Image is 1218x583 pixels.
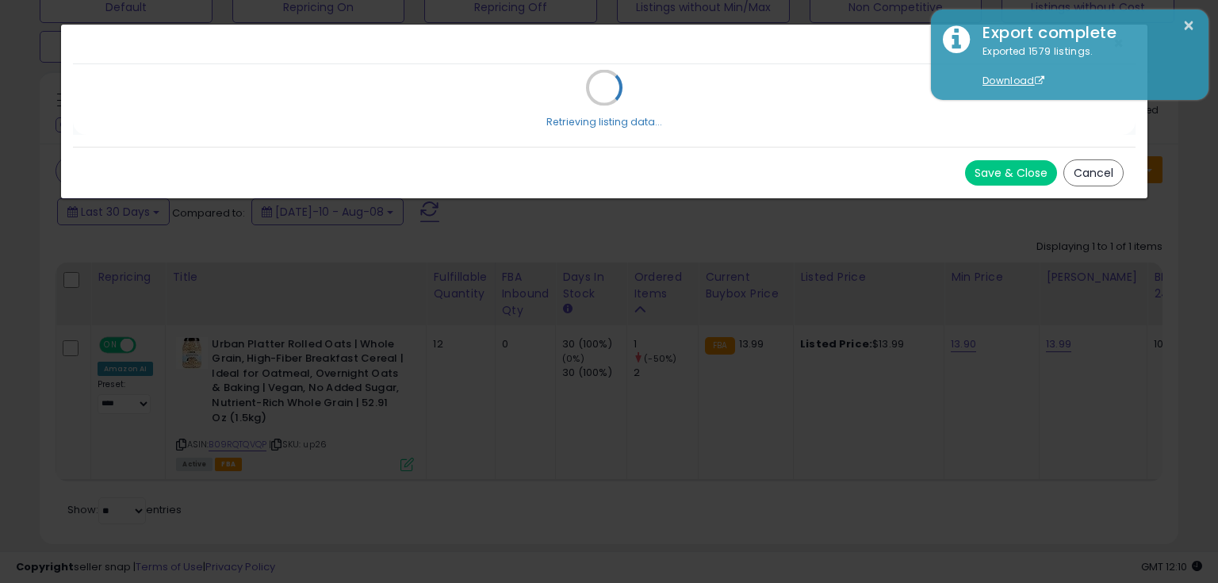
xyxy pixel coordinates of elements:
a: Download [982,74,1044,87]
button: Save & Close [965,160,1057,186]
div: Retrieving listing data... [546,115,662,129]
div: Export complete [971,21,1197,44]
button: × [1182,16,1195,36]
div: Exported 1579 listings. [971,44,1197,89]
button: Cancel [1063,159,1124,186]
